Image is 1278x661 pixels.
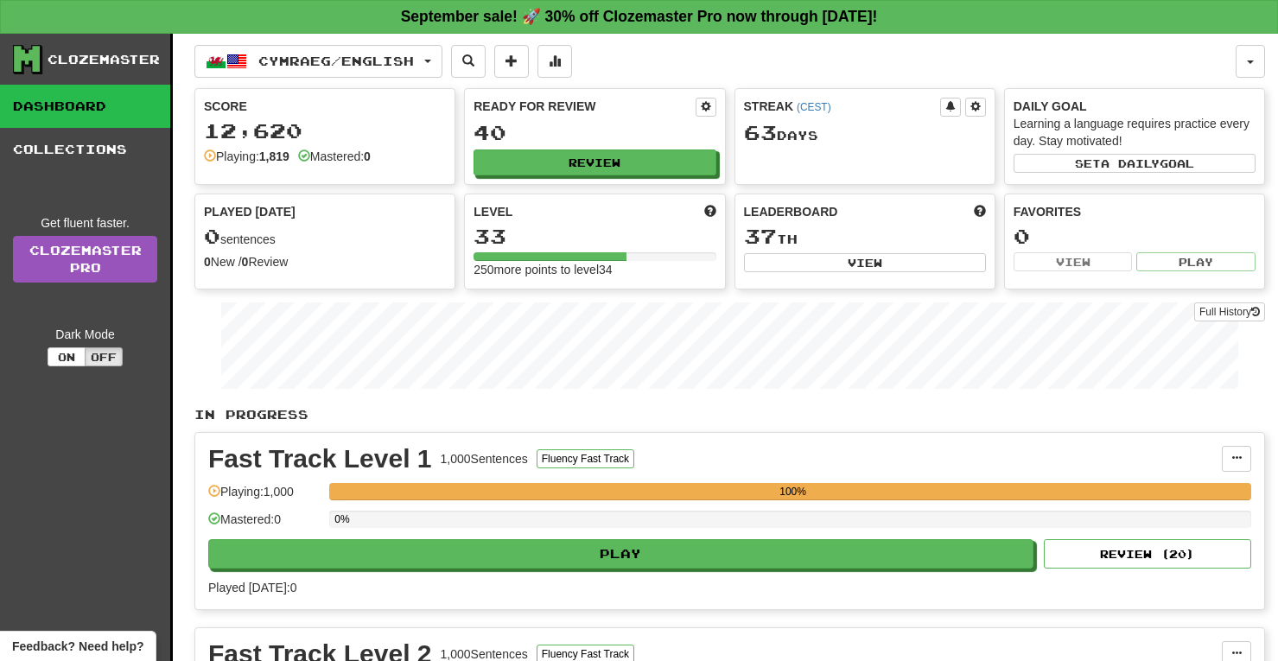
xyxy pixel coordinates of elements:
[474,203,512,220] span: Level
[744,226,986,248] div: th
[204,226,446,248] div: sentences
[744,122,986,144] div: Day s
[1014,154,1256,173] button: Seta dailygoal
[974,203,986,220] span: This week in points, UTC
[204,255,211,269] strong: 0
[208,446,432,472] div: Fast Track Level 1
[194,45,442,78] button: Cymraeg/English
[537,449,634,468] button: Fluency Fast Track
[474,122,715,143] div: 40
[12,638,143,655] span: Open feedback widget
[494,45,529,78] button: Add sentence to collection
[474,226,715,247] div: 33
[48,347,86,366] button: On
[204,148,289,165] div: Playing:
[474,261,715,278] div: 250 more points to level 34
[1101,157,1160,169] span: a daily
[1014,98,1256,115] div: Daily Goal
[1014,203,1256,220] div: Favorites
[744,253,986,272] button: View
[364,149,371,163] strong: 0
[797,101,831,113] a: (CEST)
[441,450,528,467] div: 1,000 Sentences
[298,148,371,165] div: Mastered:
[85,347,123,366] button: Off
[334,483,1251,500] div: 100%
[208,581,296,594] span: Played [DATE]: 0
[1194,302,1265,321] button: Full History
[744,203,838,220] span: Leaderboard
[1044,539,1251,569] button: Review (20)
[744,224,777,248] span: 37
[744,120,777,144] span: 63
[13,236,157,283] a: ClozemasterPro
[208,511,321,539] div: Mastered: 0
[1014,252,1133,271] button: View
[204,253,446,270] div: New / Review
[704,203,716,220] span: Score more points to level up
[1014,226,1256,247] div: 0
[204,203,296,220] span: Played [DATE]
[474,98,695,115] div: Ready for Review
[744,98,940,115] div: Streak
[401,8,878,25] strong: September sale! 🚀 30% off Clozemaster Pro now through [DATE]!
[48,51,160,68] div: Clozemaster
[13,214,157,232] div: Get fluent faster.
[1014,115,1256,149] div: Learning a language requires practice every day. Stay motivated!
[258,54,414,68] span: Cymraeg / English
[208,483,321,512] div: Playing: 1,000
[13,326,157,343] div: Dark Mode
[204,120,446,142] div: 12,620
[204,224,220,248] span: 0
[259,149,289,163] strong: 1,819
[194,406,1265,423] p: In Progress
[204,98,446,115] div: Score
[451,45,486,78] button: Search sentences
[208,539,1033,569] button: Play
[537,45,572,78] button: More stats
[474,149,715,175] button: Review
[1136,252,1256,271] button: Play
[242,255,249,269] strong: 0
